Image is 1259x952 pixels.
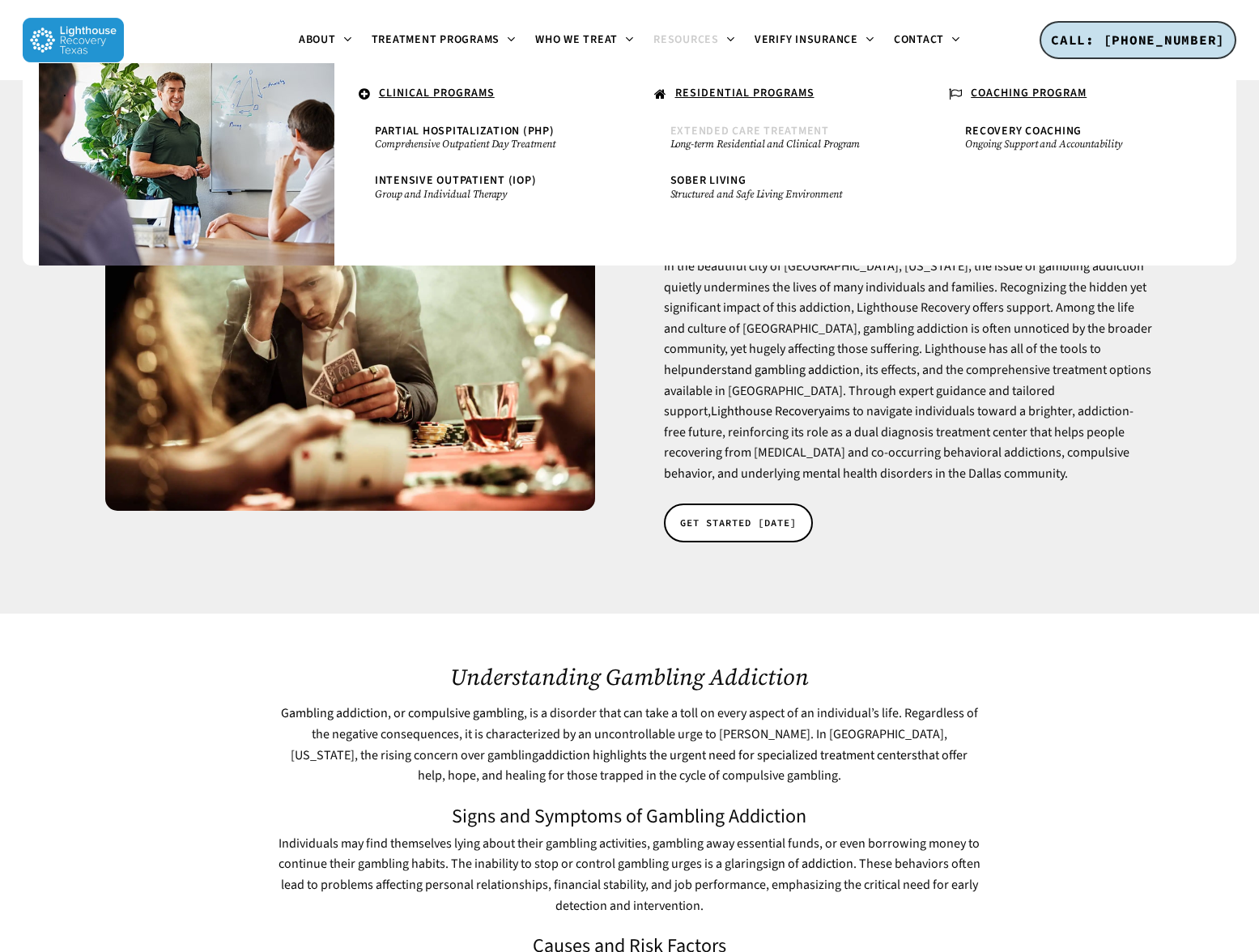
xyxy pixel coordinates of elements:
[745,34,884,47] a: Verify Insurance
[894,32,944,48] span: Contact
[884,34,970,47] a: Contact
[662,167,893,208] a: Sober LivingStructured and Safe Living Environment
[367,117,598,159] a: Partial Hospitalization (PHP)Comprehensive Outpatient Day Treatment
[379,85,495,101] u: CLINICAL PROGRAMS
[289,34,362,47] a: About
[957,117,1188,159] a: Recovery CoachingOngoing Support and Accountability
[277,664,982,690] h2: Understanding Gambling Addiction
[367,167,598,208] a: Intensive Outpatient (IOP)Group and Individual Therapy
[362,34,526,47] a: Treatment Programs
[279,835,980,915] span: Individuals may find themselves lying about their gambling activities, gambling away essential fu...
[538,746,917,764] a: addiction highlights the urgent need for specialized treatment centers
[662,117,893,159] a: Extended Care TreatmentLong-term Residential and Clinical Program
[55,79,318,108] a: .
[646,79,909,110] a: RESIDENTIAL PROGRAMS
[1051,32,1225,48] span: CALL: [PHONE_NUMBER]
[375,138,589,151] small: Comprehensive Outpatient Day Treatment
[375,188,589,201] small: Group and Individual Therapy
[653,32,719,48] span: Resources
[664,504,813,542] a: GET STARTED [DATE]
[281,704,524,722] a: Gambling addiction, or compulsive gambling
[763,855,853,873] a: sign of addiction
[1040,21,1236,60] a: CALL: [PHONE_NUMBER]
[452,802,806,831] span: Signs and Symptoms of Gambling Addiction
[675,85,815,101] u: RESIDENTIAL PROGRAMS
[535,32,618,48] span: Who We Treat
[971,85,1087,101] u: COACHING PROGRAM
[680,515,797,531] span: GET STARTED [DATE]
[670,188,885,201] small: Structured and Safe Living Environment
[644,34,745,47] a: Resources
[63,85,67,101] span: .
[755,32,858,48] span: Verify Insurance
[299,32,336,48] span: About
[372,32,500,48] span: Treatment Programs
[688,361,860,379] a: understand gambling addiction
[105,184,595,511] img: Gambling Addiction Treatment
[965,138,1180,151] small: Ongoing Support and Accountability
[664,257,1152,379] span: In the beautiful city of [GEOGRAPHIC_DATA], [US_STATE], the issue of gambling addiction quietly u...
[351,79,614,110] a: CLINICAL PROGRAMS
[941,79,1204,110] a: COACHING PROGRAM
[525,34,644,47] a: Who We Treat
[670,172,746,189] span: Sober Living
[23,18,124,62] img: Lighthouse Recovery Texas
[670,123,829,139] span: Extended Care Treatment
[375,123,555,139] span: Partial Hospitalization (PHP)
[291,704,978,784] span: , is a disorder that can take a toll on every aspect of an individual’s life. Regardless of the n...
[664,361,1151,482] span: , its effects, and the comprehensive treatment options available in [GEOGRAPHIC_DATA]. Through ex...
[670,138,885,151] small: Long-term Residential and Clinical Program
[965,123,1082,139] span: Recovery Coaching
[711,402,824,420] a: Lighthouse Recovery
[375,172,537,189] span: Intensive Outpatient (IOP)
